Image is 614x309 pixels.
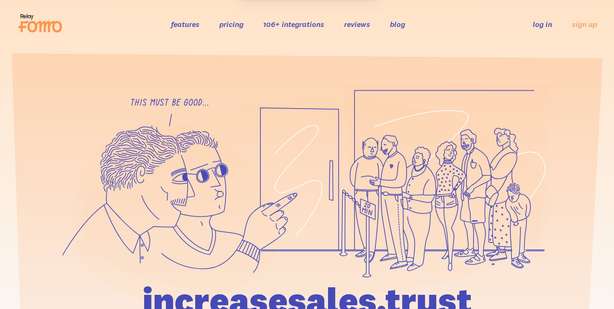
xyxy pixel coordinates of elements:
[263,19,324,29] a: 106+ integrations
[344,19,370,29] a: reviews
[533,19,552,29] a: log in
[219,19,243,29] a: pricing
[390,19,405,29] a: blog
[572,19,597,29] a: sign up
[171,19,199,29] a: features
